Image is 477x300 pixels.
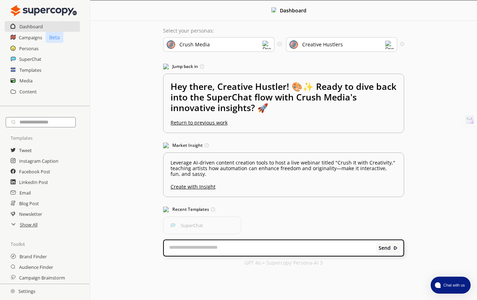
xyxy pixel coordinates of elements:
[19,54,41,64] a: SuperChat
[379,245,391,251] b: Send
[431,277,471,294] button: atlas-launcher
[441,282,466,288] span: Chat with us
[167,40,175,49] img: Brand Icon
[385,41,394,49] img: Dropdown Icon
[163,140,404,151] h3: Market Insight
[19,75,33,86] a: Media
[19,209,42,219] a: Newsletter
[171,223,176,228] img: SuperChat
[245,260,323,266] p: GPT 4o + Supercopy Persona-AI 3
[19,187,31,198] a: Email
[19,32,42,43] a: Campaigns
[19,65,41,75] a: Templates
[179,42,210,47] div: Crush Media
[19,262,53,272] a: Audience Finder
[19,156,58,166] a: Instagram Caption
[263,41,271,49] img: Dropdown Icon
[205,143,209,148] img: Tooltip Icon
[19,166,50,177] a: Facebook Post
[19,43,39,54] a: Personas
[19,198,39,209] a: Blog Post
[19,21,43,32] a: Dashboard
[171,180,397,190] u: Create with Insight
[11,4,77,18] img: Close
[163,204,404,215] h3: Recent Templates
[171,119,228,126] u: Return to previous work
[171,160,397,177] p: Leverage AI-driven content creation tools to host a live webinar titled "Crush It with Creativity...
[211,207,215,212] img: Tooltip Icon
[277,42,281,46] img: Tooltip Icon
[20,219,38,230] a: Show All
[19,177,48,187] a: LinkedIn Post
[163,61,404,72] h3: Jump back in
[302,42,343,47] div: Creative Hustlers
[19,251,47,262] a: Brand Finder
[163,207,169,212] img: Popular Templates
[163,28,404,34] p: Select your personas:
[163,143,169,148] img: Market Insight
[400,42,404,46] img: Tooltip Icon
[11,289,15,293] img: Close
[163,217,241,234] button: SuperChatSuperChat
[19,86,37,97] a: Content
[171,81,397,120] h2: Hey there, Creative Hustler! 🎨✨ Ready to dive back into the SuperChat flow with Crush Media's inn...
[289,40,298,49] img: Audience Icon
[19,272,65,283] a: Campaign Brainstorm
[280,7,306,14] b: Dashboard
[271,7,276,12] img: Close
[19,145,32,156] a: Tweet
[393,246,398,250] img: Close
[200,64,204,69] img: Tooltip Icon
[46,32,63,43] p: Beta
[163,64,169,69] img: Jump Back In
[19,283,48,294] a: Improve Copy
